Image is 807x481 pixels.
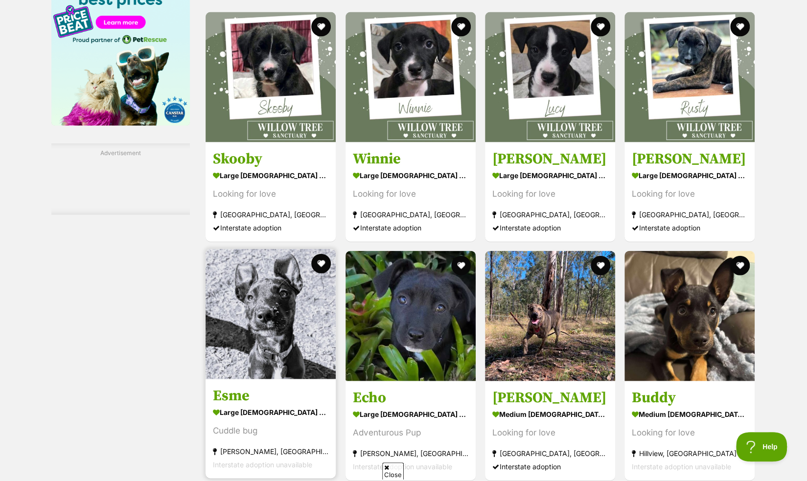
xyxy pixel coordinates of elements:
strong: large [DEMOGRAPHIC_DATA] Dog [213,168,328,183]
img: Skooby - Irish Wolfhound Dog [206,12,336,142]
strong: [PERSON_NAME], [GEOGRAPHIC_DATA] [213,445,328,458]
div: Interstate adoption [632,221,747,234]
strong: large [DEMOGRAPHIC_DATA] Dog [632,168,747,183]
strong: [GEOGRAPHIC_DATA], [GEOGRAPHIC_DATA] [353,208,468,221]
span: Interstate adoption unavailable [213,460,312,469]
strong: Hillview, [GEOGRAPHIC_DATA] [632,447,747,460]
span: Interstate adoption unavailable [353,462,452,471]
div: Interstate adoption [213,221,328,234]
a: [PERSON_NAME] medium [DEMOGRAPHIC_DATA] Dog Looking for love [GEOGRAPHIC_DATA], [GEOGRAPHIC_DATA]... [485,381,615,481]
strong: [GEOGRAPHIC_DATA], [GEOGRAPHIC_DATA] [213,208,328,221]
div: Interstate adoption [492,221,608,234]
a: [PERSON_NAME] large [DEMOGRAPHIC_DATA] Dog Looking for love [GEOGRAPHIC_DATA], [GEOGRAPHIC_DATA] ... [485,142,615,242]
img: Esme - Great Dane Dog [206,249,336,379]
button: favourite [591,17,610,37]
img: Rusty - Irish Wolfhound Dog [624,12,755,142]
strong: medium [DEMOGRAPHIC_DATA] Dog [632,407,747,421]
button: favourite [731,256,750,275]
a: Winnie large [DEMOGRAPHIC_DATA] Dog Looking for love [GEOGRAPHIC_DATA], [GEOGRAPHIC_DATA] Interst... [346,142,476,242]
strong: [PERSON_NAME], [GEOGRAPHIC_DATA] [353,447,468,460]
h3: [PERSON_NAME] [632,150,747,168]
h3: Winnie [353,150,468,168]
button: favourite [451,17,471,37]
div: Looking for love [213,187,328,201]
div: Cuddle bug [213,424,328,437]
button: favourite [312,17,331,37]
h3: Echo [353,389,468,407]
strong: large [DEMOGRAPHIC_DATA] Dog [353,168,468,183]
div: Looking for love [492,187,608,201]
a: Buddy medium [DEMOGRAPHIC_DATA] Dog Looking for love Hillview, [GEOGRAPHIC_DATA] Interstate adopt... [624,381,755,481]
div: Adventurous Pup [353,426,468,439]
div: Interstate adoption [492,460,608,473]
div: Looking for love [492,426,608,439]
h3: Skooby [213,150,328,168]
div: Looking for love [353,187,468,201]
h3: Esme [213,387,328,405]
div: Looking for love [632,187,747,201]
strong: [GEOGRAPHIC_DATA], [GEOGRAPHIC_DATA] [492,447,608,460]
strong: large [DEMOGRAPHIC_DATA] Dog [492,168,608,183]
img: Lucy - Irish Wolfhound Dog [485,12,615,142]
iframe: Help Scout Beacon - Open [736,432,787,461]
h3: Buddy [632,389,747,407]
strong: [GEOGRAPHIC_DATA], [GEOGRAPHIC_DATA] [632,208,747,221]
img: Winnie - Irish Wolfhound Dog [346,12,476,142]
button: favourite [591,256,610,275]
img: Cher - Shar Pei Dog [485,251,615,381]
a: Skooby large [DEMOGRAPHIC_DATA] Dog Looking for love [GEOGRAPHIC_DATA], [GEOGRAPHIC_DATA] Interst... [206,142,336,242]
a: Esme large [DEMOGRAPHIC_DATA] Dog Cuddle bug [PERSON_NAME], [GEOGRAPHIC_DATA] Interstate adoption... [206,379,336,479]
button: favourite [731,17,750,37]
img: Buddy - Australian Kelpie Dog [624,251,755,381]
div: Interstate adoption [353,221,468,234]
img: Echo - Great Dane Dog [346,251,476,381]
h3: [PERSON_NAME] [492,150,608,168]
h3: [PERSON_NAME] [492,389,608,407]
a: [PERSON_NAME] large [DEMOGRAPHIC_DATA] Dog Looking for love [GEOGRAPHIC_DATA], [GEOGRAPHIC_DATA] ... [624,142,755,242]
div: Looking for love [632,426,747,439]
button: favourite [451,256,471,275]
button: favourite [312,254,331,274]
strong: large [DEMOGRAPHIC_DATA] Dog [353,407,468,421]
span: Interstate adoption unavailable [632,462,731,471]
strong: large [DEMOGRAPHIC_DATA] Dog [213,405,328,419]
span: Close [382,462,404,480]
strong: [GEOGRAPHIC_DATA], [GEOGRAPHIC_DATA] [492,208,608,221]
a: Echo large [DEMOGRAPHIC_DATA] Dog Adventurous Pup [PERSON_NAME], [GEOGRAPHIC_DATA] Interstate ado... [346,381,476,481]
div: Advertisement [51,143,190,215]
strong: medium [DEMOGRAPHIC_DATA] Dog [492,407,608,421]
